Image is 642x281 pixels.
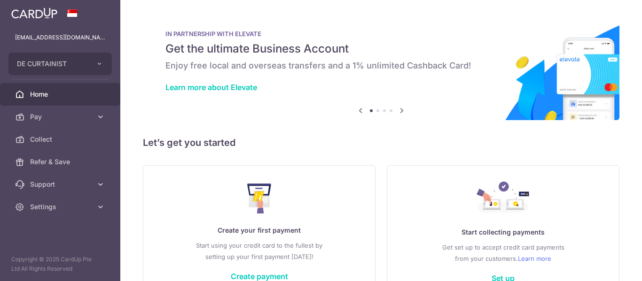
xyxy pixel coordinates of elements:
span: Pay [30,112,92,122]
p: Create your first payment [162,225,356,236]
p: Start using your credit card to the fullest by setting up your first payment [DATE]! [162,240,356,262]
span: Support [30,180,92,189]
img: CardUp [11,8,57,19]
h5: Get the ultimate Business Account [165,41,597,56]
p: IN PARTNERSHIP WITH ELEVATE [165,30,597,38]
span: Refer & Save [30,157,92,167]
h6: Enjoy free local and overseas transfers and a 1% unlimited Cashback Card! [165,60,597,71]
h5: Let’s get you started [143,135,619,150]
a: Learn more [518,253,551,264]
span: Settings [30,202,92,212]
p: [EMAIL_ADDRESS][DOMAIN_NAME] [15,33,105,42]
a: Create payment [231,272,288,281]
img: Make Payment [247,183,271,213]
img: Renovation banner [143,15,619,120]
span: Home [30,90,92,99]
a: Learn more about Elevate [165,83,257,92]
span: Collect [30,135,92,144]
img: Collect Payment [477,182,530,215]
p: Get set up to accept credit card payments from your customers. [406,242,600,264]
button: DE CURTAINIST [8,53,112,75]
span: DE CURTAINIST [17,59,86,68]
p: Start collecting payments [406,227,600,238]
